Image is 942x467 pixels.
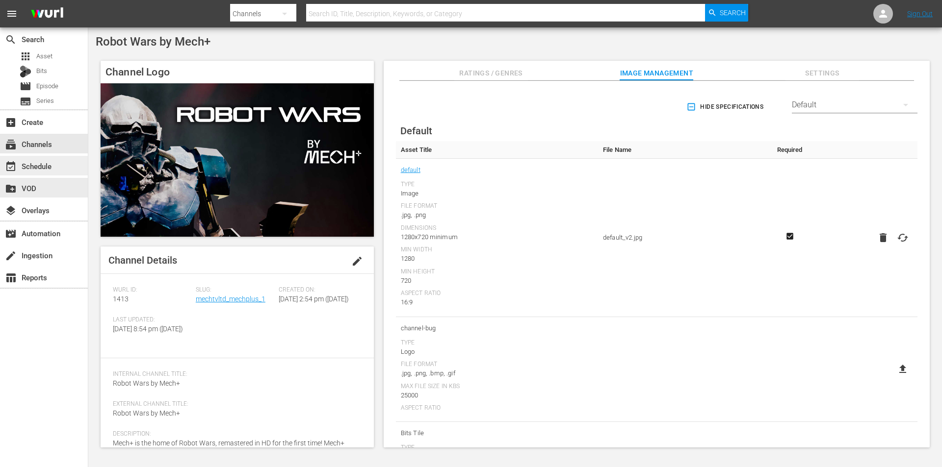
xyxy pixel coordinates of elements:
[351,255,363,267] span: edit
[401,232,593,242] div: 1280x720 minimum
[101,83,374,237] img: Robot Wars by Mech+
[5,117,17,128] span: Create
[598,141,768,159] th: File Name
[598,159,768,317] td: default_v2.jpg
[20,66,31,77] div: Bits
[401,268,593,276] div: Min Height
[5,205,17,217] span: Overlays
[24,2,71,25] img: ans4CAIJ8jUAAAAAAAAAAAAAAAAAAAAAAAAgQb4GAAAAAAAAAAAAAAAAAAAAAAAAJMjXAAAAAAAAAAAAAAAAAAAAAAAAgAT5G...
[196,295,265,303] a: mechtvltd_mechplus_1
[5,272,17,284] span: Reports
[401,210,593,220] div: .jpg, .png
[113,316,191,324] span: Last Updated:
[401,361,593,369] div: File Format
[401,391,593,400] div: 25000
[401,189,593,198] div: Image
[720,4,746,22] span: Search
[108,254,177,266] span: Channel Details
[401,246,593,254] div: Min Width
[401,322,593,335] span: channel-bug
[5,139,17,150] span: Channels
[705,4,748,22] button: Search
[113,286,191,294] span: Wurl ID:
[684,93,767,121] button: Hide Specifications
[5,250,17,262] span: Ingestion
[401,297,593,307] div: 16:9
[454,67,528,79] span: Ratings / Genres
[401,339,593,347] div: Type
[401,383,593,391] div: Max File Size In Kbs
[5,228,17,240] span: Automation
[36,51,52,61] span: Asset
[5,183,17,195] span: VOD
[36,96,54,106] span: Series
[36,66,47,76] span: Bits
[792,91,917,119] div: Default
[401,164,420,176] a: default
[401,444,593,452] div: Type
[5,34,17,46] span: Search
[113,400,357,408] span: External Channel Title:
[401,224,593,232] div: Dimensions
[113,409,180,417] span: Robot Wars by Mech+
[20,96,31,107] span: Series
[6,8,18,20] span: menu
[785,67,859,79] span: Settings
[113,295,129,303] span: 1413
[101,61,374,83] h4: Channel Logo
[20,80,31,92] span: Episode
[396,141,598,159] th: Asset Title
[401,254,593,264] div: 1280
[768,141,811,159] th: Required
[36,81,58,91] span: Episode
[113,430,357,438] span: Description:
[5,161,17,172] span: Schedule
[688,102,763,112] span: Hide Specifications
[345,249,369,273] button: edit
[401,347,593,357] div: Logo
[401,369,593,378] div: .jpg, .png, .bmp, .gif
[113,325,183,333] span: [DATE] 8:54 pm ([DATE])
[401,427,593,440] span: Bits Tile
[907,10,933,18] a: Sign Out
[96,35,210,49] span: Robot Wars by Mech+
[400,125,432,137] span: Default
[401,404,593,412] div: Aspect Ratio
[784,232,796,241] svg: Required
[401,276,593,286] div: 720
[401,181,593,189] div: Type
[401,290,593,297] div: Aspect Ratio
[113,370,357,378] span: Internal Channel Title:
[620,67,693,79] span: Image Management
[20,50,31,62] span: Asset
[113,379,180,387] span: Robot Wars by Mech+
[196,286,274,294] span: Slug:
[279,286,357,294] span: Created On:
[401,202,593,210] div: File Format
[279,295,349,303] span: [DATE] 2:54 pm ([DATE])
